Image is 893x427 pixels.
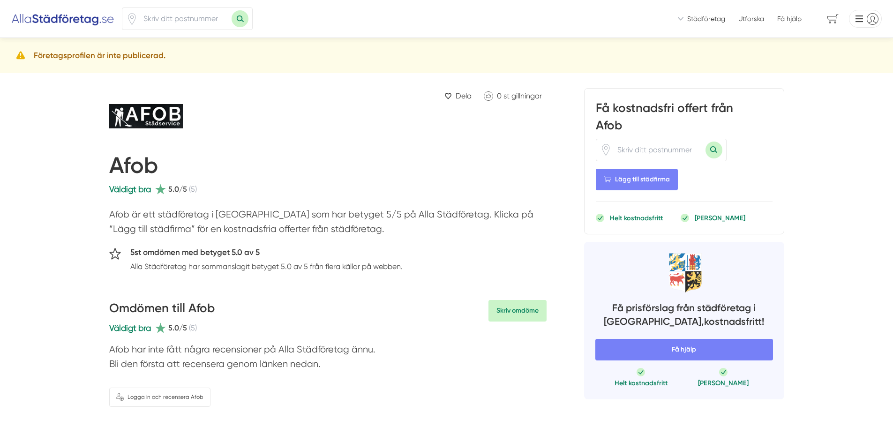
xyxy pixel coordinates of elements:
h5: 5st omdömen med betyget 5.0 av 5 [130,246,403,261]
span: Städföretag [687,14,725,23]
h3: Få kostnadsfri offert från Afob [596,100,773,138]
h3: Omdömen till Afob [109,300,215,322]
span: st gillningar [503,91,542,100]
span: Klicka för att använda din position. [600,144,612,156]
img: Logotyp Afob [109,88,212,144]
span: 5.0/5 [168,322,187,334]
h4: Få prisförslag från städföretag i [GEOGRAPHIC_DATA], kostnadsfritt! [595,301,773,331]
span: 0 [497,91,502,100]
h1: Afob [109,152,158,183]
span: navigation-cart [820,11,845,27]
span: 5.0/5 [168,183,187,195]
a: Klicka för att gilla Afob [479,88,547,104]
a: Dela [441,88,475,104]
a: Logga in och recensera Afob [109,388,210,407]
span: Få hjälp [777,14,802,23]
button: Sök med postnummer [705,142,722,158]
span: (5) [189,322,197,334]
: Lägg till städfirma [596,169,678,190]
span: Väldigt bra [109,323,151,333]
p: Helt kostnadsfritt [615,378,668,388]
span: (5) [189,183,197,195]
h5: Företagsprofilen är inte publicerad. [34,49,165,62]
svg: Pin / Karta [126,13,138,25]
p: Afob är ett städföretag i [GEOGRAPHIC_DATA] som har betyget 5/5 på Alla Städföretag. Klicka på “L... [109,207,547,241]
span: Klicka för att använda din position. [126,13,138,25]
a: Skriv omdöme [488,300,547,322]
a: Utforska [738,14,764,23]
p: [PERSON_NAME] [695,213,745,223]
button: Sök med postnummer [232,10,248,27]
p: Afob har inte fått några recensioner på Alla Städföretag ännu. Bli den första att recensera genom... [109,342,547,376]
span: Väldigt bra [109,184,151,194]
input: Skriv ditt postnummer [612,139,705,161]
svg: Pin / Karta [600,144,612,156]
span: Dela [456,90,472,102]
span: Få hjälp [595,339,773,360]
p: Alla Städföretag har sammanslagit betyget 5.0 av 5 från flera källor på webben. [130,261,403,272]
p: Helt kostnadsfritt [610,213,663,223]
img: Alla Städföretag [11,11,114,26]
span: Logga in och recensera Afob [128,393,203,402]
p: [PERSON_NAME] [698,378,749,388]
input: Skriv ditt postnummer [138,8,232,30]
